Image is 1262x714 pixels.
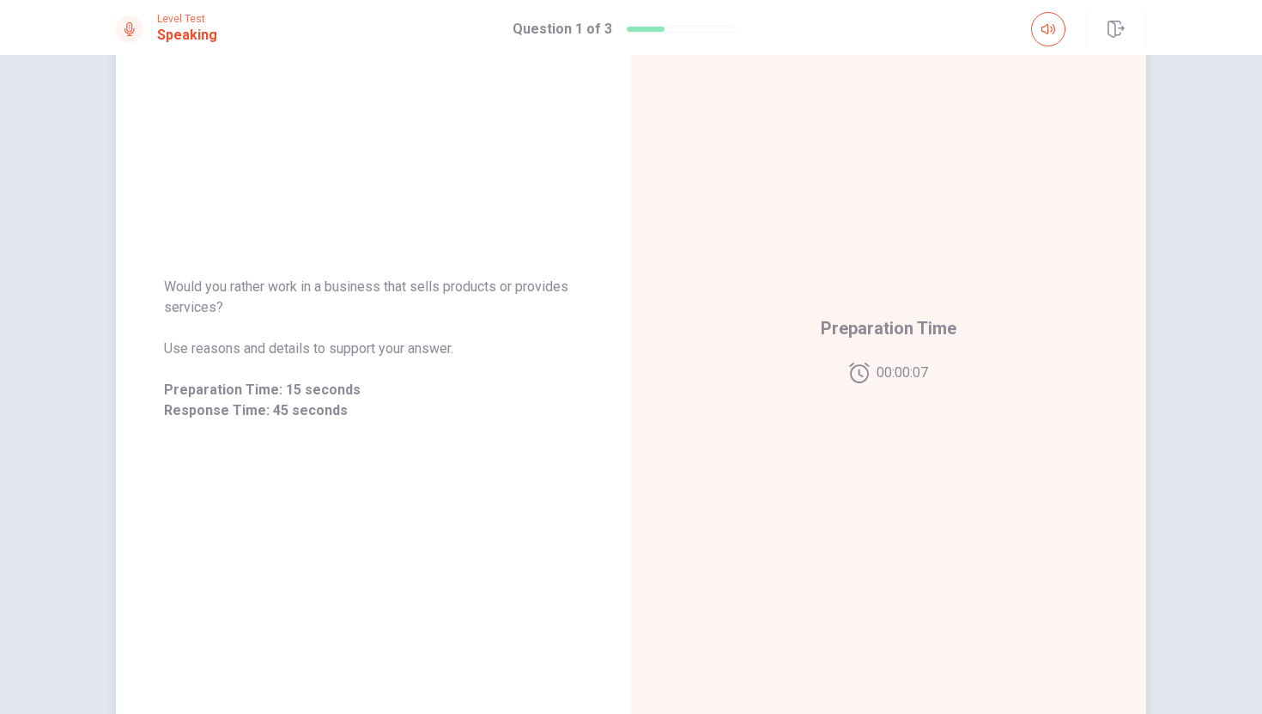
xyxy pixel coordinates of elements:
[164,400,583,421] span: Response Time: 45 seconds
[164,277,583,318] span: Would you rather work in a business that sells products or provides services?
[157,25,217,46] h1: Speaking
[164,339,583,359] span: Use reasons and details to support your answer.
[157,13,217,25] span: Level Test
[164,380,583,400] span: Preparation Time: 15 seconds
[513,19,612,40] h1: Question 1 of 3
[821,314,956,342] span: Preparation Time
[877,363,928,383] span: 00:00:07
